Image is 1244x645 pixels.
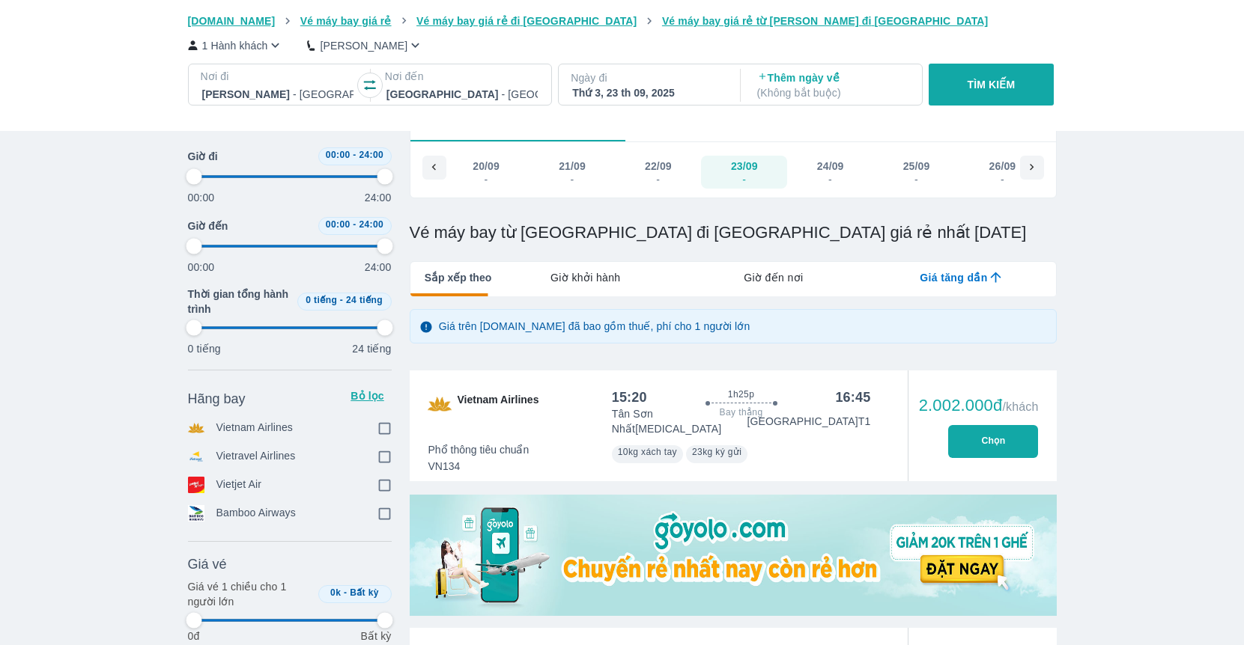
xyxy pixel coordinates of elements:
[300,15,392,27] span: Vé máy bay giá rẻ
[360,629,391,644] p: Bất kỳ
[365,190,392,205] p: 24:00
[188,37,284,53] button: 1 Hành khách
[948,425,1038,458] button: Chọn
[344,587,347,598] span: -
[188,390,246,408] span: Hãng bay
[612,388,647,406] div: 15:20
[216,505,296,522] p: Bamboo Airways
[692,447,741,457] span: 23kg ký gửi
[903,159,930,174] div: 25/09
[346,295,383,305] span: 24 tiếng
[904,174,929,186] div: -
[618,447,677,457] span: 10kg xách tay
[350,388,386,403] p: Bỏ lọc
[340,295,343,305] span: -
[747,414,870,429] p: [GEOGRAPHIC_DATA] T1
[216,477,262,493] p: Vietjet Air
[188,555,227,573] span: Giá vé
[188,629,200,644] p: 0đ
[646,174,671,186] div: -
[320,38,407,53] p: [PERSON_NAME]
[352,341,391,356] p: 24 tiếng
[359,150,383,160] span: 24:00
[929,64,1054,106] button: TÌM KIẾM
[350,587,379,598] span: Bất kỳ
[188,341,221,356] p: 0 tiếng
[428,459,530,474] span: VN134
[757,85,908,100] p: ( Không bắt buộc )
[744,270,803,285] span: Giờ đến nơi
[353,150,356,160] span: -
[835,388,870,406] div: 16:45
[559,159,586,174] div: 21/09
[968,77,1016,92] p: TÌM KIẾM
[818,174,843,186] div: -
[612,406,747,436] p: Tân Sơn Nhất [MEDICAL_DATA]
[645,159,672,174] div: 22/09
[359,219,383,230] span: 24:00
[330,587,341,598] span: 0k
[428,442,530,457] span: Phổ thông tiêu chuẩn
[216,448,296,465] p: Vietravel Airlines
[410,222,1057,243] h1: Vé máy bay từ [GEOGRAPHIC_DATA] đi [GEOGRAPHIC_DATA] giá rẻ nhất [DATE]
[201,69,355,84] p: Nơi đi
[365,260,392,275] p: 24:00
[344,384,392,408] button: Bỏ lọc
[732,174,757,186] div: -
[188,13,1057,28] nav: breadcrumb
[188,579,312,609] p: Giá vé 1 chiều cho 1 người lớn
[188,15,276,27] span: [DOMAIN_NAME]
[559,174,585,186] div: -
[473,174,499,186] div: -
[920,270,987,285] span: Giá tăng dần
[425,270,492,285] span: Sắp xếp theo
[307,37,423,53] button: [PERSON_NAME]
[919,397,1039,415] div: 2.002.000đ
[571,70,725,85] p: Ngày đi
[188,190,215,205] p: 00:00
[410,495,1057,616] img: media-0
[439,319,750,334] p: Giá trên [DOMAIN_NAME] đã bao gồm thuế, phí cho 1 người lớn
[416,15,637,27] span: Vé máy bay giá rẻ đi [GEOGRAPHIC_DATA]
[188,149,218,164] span: Giờ đi
[817,159,844,174] div: 24/09
[188,260,215,275] p: 00:00
[353,219,356,230] span: -
[428,392,452,416] img: VN
[458,392,539,416] span: Vietnam Airlines
[989,159,1016,174] div: 26/09
[550,270,620,285] span: Giờ khởi hành
[188,218,228,233] span: Giờ đến
[731,159,758,174] div: 23/09
[306,295,337,305] span: 0 tiếng
[1002,400,1038,413] span: /khách
[473,159,500,174] div: 20/09
[385,69,539,84] p: Nơi đến
[572,85,723,100] div: Thứ 3, 23 th 09, 2025
[216,420,294,436] p: Vietnam Airlines
[491,262,1055,293] div: lab API tabs example
[757,70,908,100] p: Thêm ngày về
[202,38,268,53] p: 1 Hành khách
[326,219,351,230] span: 00:00
[188,287,291,317] span: Thời gian tổng hành trình
[990,174,1016,186] div: -
[728,388,754,400] span: 1h25p
[662,15,989,27] span: Vé máy bay giá rẻ từ [PERSON_NAME] đi [GEOGRAPHIC_DATA]
[326,150,351,160] span: 00:00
